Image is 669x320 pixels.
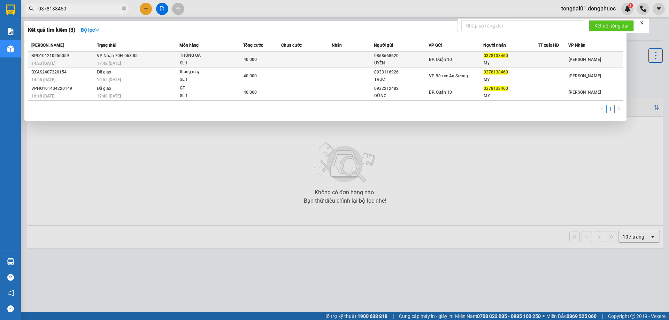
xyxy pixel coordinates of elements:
[122,6,126,12] span: close-circle
[589,20,634,31] button: Kết nối tổng đài
[594,22,628,30] span: Kết nối tổng đài
[374,85,428,92] div: 0932212482
[7,274,14,281] span: question-circle
[180,52,232,60] div: THÙNG QA
[484,86,508,91] span: 0378138460
[31,43,64,48] span: [PERSON_NAME]
[374,69,428,76] div: 0933116926
[429,90,452,95] span: BP. Quận 10
[374,76,428,83] div: TRÚC
[29,6,34,11] span: search
[569,90,601,95] span: [PERSON_NAME]
[180,92,232,100] div: SL: 1
[484,60,538,67] div: My
[31,52,95,60] div: BPQ101210250059
[568,43,585,48] span: VP Nhận
[31,85,95,92] div: VPHQ101404220149
[97,94,121,99] span: 12:40 [DATE]
[600,107,604,111] span: left
[7,290,14,296] span: notification
[97,86,111,91] span: Đã giao
[38,5,121,13] input: Tìm tên, số ĐT hoặc mã đơn
[81,27,100,33] strong: Bộ lọc
[332,43,342,48] span: Nhãn
[281,43,302,48] span: Chưa cước
[179,43,199,48] span: Món hàng
[598,105,606,113] li: Previous Page
[97,77,121,82] span: 10:55 [DATE]
[374,43,393,48] span: Người gửi
[484,92,538,100] div: MY
[31,77,55,82] span: 14:55 [DATE]
[374,60,428,67] div: UYÊN
[97,61,121,66] span: 17:42 [DATE]
[180,85,232,92] div: GT
[244,90,257,95] span: 40.000
[484,53,508,58] span: 0378138460
[6,5,15,15] img: logo-vxr
[617,107,621,111] span: right
[484,70,508,75] span: 0378138460
[607,105,614,113] a: 1
[75,24,105,36] button: Bộ lọcdown
[244,73,257,78] span: 40.000
[243,43,263,48] span: Tổng cước
[483,43,506,48] span: Người nhận
[180,68,232,76] div: thùng máy
[639,20,644,25] span: close
[374,92,428,100] div: DỮNG
[7,28,14,35] img: solution-icon
[7,305,14,312] span: message
[180,60,232,67] div: SL: 1
[569,57,601,62] span: [PERSON_NAME]
[122,6,126,10] span: close-circle
[97,70,111,75] span: Đã giao
[461,20,583,31] input: Nhập số tổng đài
[7,45,14,53] img: warehouse-icon
[615,105,623,113] li: Next Page
[429,73,468,78] span: VP Bến xe An Sương
[31,61,55,66] span: 14:23 [DATE]
[97,43,116,48] span: Trạng thái
[484,76,538,83] div: My
[95,28,100,32] span: down
[598,105,606,113] button: left
[97,53,138,58] span: VP Nhận 70H-068.85
[180,76,232,84] div: SL: 1
[7,258,14,265] img: warehouse-icon
[429,43,442,48] span: VP Gửi
[429,57,452,62] span: BP. Quận 10
[28,26,75,34] h3: Kết quả tìm kiếm ( 3 )
[615,105,623,113] button: right
[538,43,559,48] span: TT xuất HĐ
[31,69,95,76] div: BXAS2407220154
[569,73,601,78] span: [PERSON_NAME]
[31,94,55,99] span: 16:18 [DATE]
[244,57,257,62] span: 40.000
[374,52,428,60] div: 0868668620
